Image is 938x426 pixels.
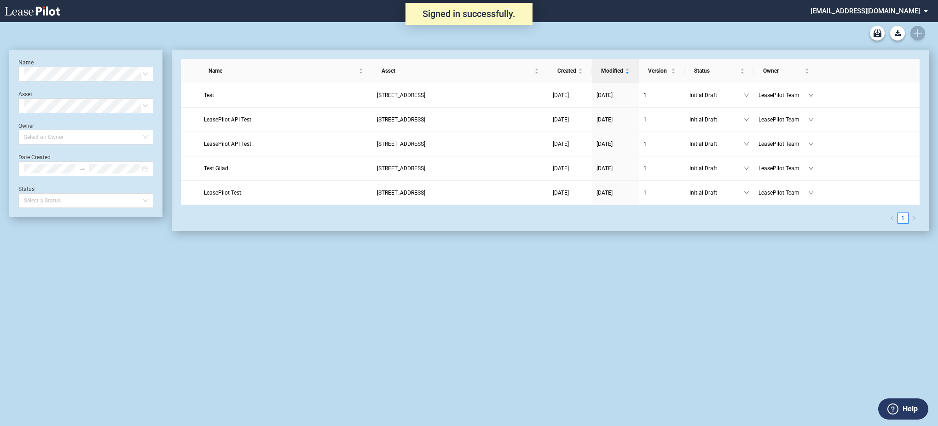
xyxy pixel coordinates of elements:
[759,115,808,124] span: LeasePilot Team
[553,91,587,100] a: [DATE]
[685,59,754,83] th: Status
[592,59,639,83] th: Modified
[204,92,214,98] span: Test
[909,213,920,224] li: Next Page
[912,216,916,220] span: right
[744,166,749,171] span: down
[689,188,744,197] span: Initial Draft
[596,116,613,123] span: [DATE]
[763,66,803,75] span: Owner
[553,165,569,172] span: [DATE]
[553,116,569,123] span: [DATE]
[596,141,613,147] span: [DATE]
[553,92,569,98] span: [DATE]
[808,166,814,171] span: down
[808,117,814,122] span: down
[744,117,749,122] span: down
[79,166,86,172] span: to
[897,213,909,224] li: 1
[878,398,928,420] button: Help
[759,164,808,173] span: LeasePilot Team
[903,403,918,415] label: Help
[744,190,749,196] span: down
[204,188,368,197] a: LeasePilot Test
[204,165,228,172] span: Test Gilad
[643,91,680,100] a: 1
[689,164,744,173] span: Initial Draft
[754,59,818,83] th: Owner
[377,116,425,123] span: 109 State Street
[643,190,647,196] span: 1
[886,213,897,224] button: left
[596,188,634,197] a: [DATE]
[204,164,368,173] a: Test Gilad
[596,165,613,172] span: [DATE]
[208,66,357,75] span: Name
[18,123,34,129] label: Owner
[648,66,669,75] span: Version
[643,141,647,147] span: 1
[553,139,587,149] a: [DATE]
[898,213,908,223] a: 1
[204,91,368,100] a: Test
[643,139,680,149] a: 1
[808,190,814,196] span: down
[377,188,544,197] a: [STREET_ADDRESS]
[596,91,634,100] a: [DATE]
[18,186,35,192] label: Status
[643,164,680,173] a: 1
[377,190,425,196] span: 109 State Street
[689,139,744,149] span: Initial Draft
[596,164,634,173] a: [DATE]
[643,116,647,123] span: 1
[596,139,634,149] a: [DATE]
[596,92,613,98] span: [DATE]
[886,213,897,224] li: Previous Page
[405,3,533,25] div: Signed in successfully.
[18,59,34,66] label: Name
[79,166,86,172] span: swap-right
[890,216,894,220] span: left
[553,188,587,197] a: [DATE]
[557,66,576,75] span: Created
[18,154,51,161] label: Date Created
[870,26,885,40] a: Archive
[553,164,587,173] a: [DATE]
[808,92,814,98] span: down
[759,188,808,197] span: LeasePilot Team
[909,213,920,224] button: right
[689,91,744,100] span: Initial Draft
[553,115,587,124] a: [DATE]
[890,26,905,40] a: Download Blank Form
[553,190,569,196] span: [DATE]
[759,91,808,100] span: LeasePilot Team
[377,139,544,149] a: [STREET_ADDRESS]
[808,141,814,147] span: down
[377,92,425,98] span: 109 State Street
[643,92,647,98] span: 1
[377,141,425,147] span: 109 State Street
[744,141,749,147] span: down
[744,92,749,98] span: down
[204,115,368,124] a: LeasePilot API Test
[204,139,368,149] a: LeasePilot API Test
[377,164,544,173] a: [STREET_ADDRESS]
[601,66,623,75] span: Modified
[548,59,592,83] th: Created
[689,115,744,124] span: Initial Draft
[596,115,634,124] a: [DATE]
[377,91,544,100] a: [STREET_ADDRESS]
[382,66,533,75] span: Asset
[377,115,544,124] a: [STREET_ADDRESS]
[204,141,251,147] span: LeasePilot API Test
[18,91,32,98] label: Asset
[199,59,372,83] th: Name
[643,115,680,124] a: 1
[643,188,680,197] a: 1
[204,190,241,196] span: LeasePilot Test
[694,66,738,75] span: Status
[204,116,251,123] span: LeasePilot API Test
[377,165,425,172] span: 109 State Street
[639,59,685,83] th: Version
[643,165,647,172] span: 1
